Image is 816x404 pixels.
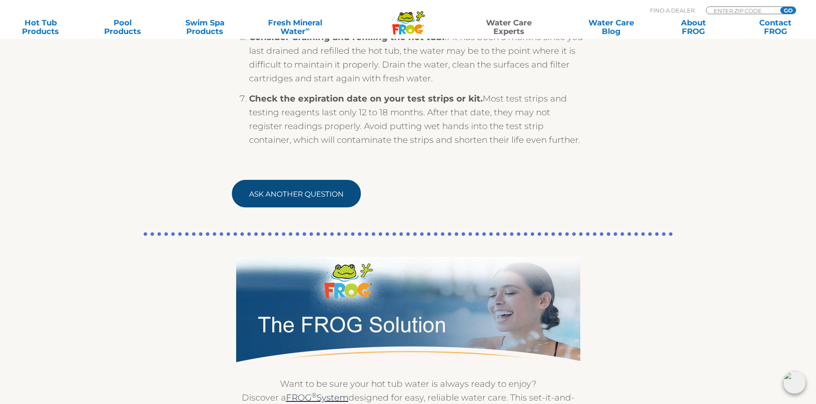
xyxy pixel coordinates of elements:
[579,19,643,36] a: Water CareBlog
[249,92,585,153] li: Most test strips and testing reagents last only 12 to 18 months. After that date, they may not re...
[661,19,725,36] a: AboutFROG
[457,19,561,36] a: Water CareExperts
[236,257,580,363] img: solution pool
[780,7,796,14] input: GO
[713,7,771,14] input: Zip Code Form
[311,391,317,399] sup: ®
[249,93,483,104] strong: Check the expiration date on your test strips or kit.
[173,19,237,36] a: Swim SpaProducts
[255,19,335,36] a: Fresh MineralWater∞
[305,25,310,32] sup: ∞
[91,19,155,36] a: PoolProducts
[743,19,807,36] a: ContactFROG
[783,371,806,394] img: openIcon
[650,6,695,14] p: Find A Dealer
[9,19,73,36] a: Hot TubProducts
[249,30,585,92] li: If it has been 3 months since you last drained and refilled the hot tub, the water may be to the ...
[232,180,361,207] a: Ask Another Question
[286,392,348,403] a: FROG®System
